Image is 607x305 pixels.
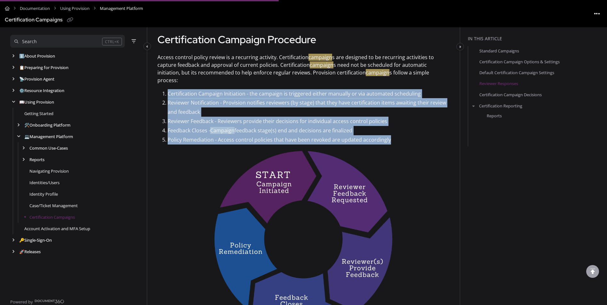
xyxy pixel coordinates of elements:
[29,191,58,197] a: Identity Profile
[10,76,17,82] div: arrow
[20,145,27,151] div: arrow
[19,99,54,105] a: Using Provision
[19,76,24,82] span: 📡
[456,43,464,51] button: Category toggle
[19,64,68,71] a: Preparing for Provision
[19,87,64,94] a: Resource Integration
[366,69,389,76] mark: campaign
[5,4,10,13] a: Home
[479,80,518,87] a: Reviewer Responses
[10,53,17,59] div: arrow
[29,145,68,151] a: Common Use-Cases
[19,65,24,70] span: 📋
[10,88,17,94] div: arrow
[100,4,143,13] span: Management Platform
[168,126,450,135] p: Feedback Closes - feedback stage(s) end and decisions are finalized
[15,122,22,128] div: arrow
[19,53,24,59] span: ℹ️
[19,99,24,105] span: 📖
[479,102,522,109] a: Certification Reporting
[20,157,27,163] div: arrow
[29,168,69,174] a: Navigating Provision
[19,88,24,93] span: ⚙️
[5,15,62,25] div: Certification Campaigns
[10,299,33,305] span: Powered by
[143,43,151,50] button: Category toggle
[157,53,450,84] p: Access control policy review is a recurring activity. Certification s are designed to be recurrin...
[10,99,17,105] div: arrow
[586,265,599,278] div: scroll to top
[24,122,70,128] a: Onboarding Platform
[310,61,333,68] mark: campaign
[19,53,55,59] a: About Provision
[10,249,17,255] div: arrow
[24,225,90,232] a: Account Activation and MFA Setup
[19,248,41,255] a: Releases
[308,54,332,61] mark: campaign
[130,37,138,45] button: Filter
[35,300,64,303] img: Document360
[479,91,542,98] a: Certification Campaign Decisions
[102,38,122,45] div: CTRL+K
[471,102,476,109] button: arrow
[10,35,125,48] button: Search
[479,48,519,54] a: Standard Campaigns
[29,214,75,220] a: Certification Campaigns
[20,4,50,13] a: Documentation
[19,237,24,243] span: 🔑
[29,202,78,209] a: Case/Ticket Management
[479,69,554,76] a: Default Certification Campaign Settings
[10,65,17,71] div: arrow
[19,237,52,243] a: Single-Sign-On
[168,89,450,98] p: Certification Campaign Initiation - the campaign is triggered either manually or via automated sc...
[487,113,502,119] a: Reports
[29,179,60,186] a: Identities/Users
[10,237,17,243] div: arrow
[22,38,37,45] div: Search
[168,135,450,145] p: Policy Remediation - Access control policies that have been revoked are updated accordingly
[10,297,64,305] a: Powered by Document360 - opens in a new tab
[19,249,24,254] span: 🚀
[19,76,54,82] a: Provision Agent
[168,98,450,117] p: Reviewer Notification - Provision notifies reviewers (by stage) that they have certification item...
[592,8,602,19] button: Article more options
[60,4,90,13] a: Using Provision
[157,31,450,48] h1: Certification Campaign Procedure
[24,133,73,140] a: Management Platform
[479,59,560,65] a: Certification Campaign Options & Settings
[168,117,450,126] p: Reviewer Feedback - Reviewers provide their decisions for individual access control policies
[24,134,29,139] span: 💻
[468,35,604,42] div: In this article
[29,156,44,163] a: Reports
[24,110,53,117] a: Getting Started
[15,134,22,140] div: arrow
[65,15,75,25] button: Copy link of
[210,127,235,134] mark: Campaign
[24,122,29,128] span: 🛠️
